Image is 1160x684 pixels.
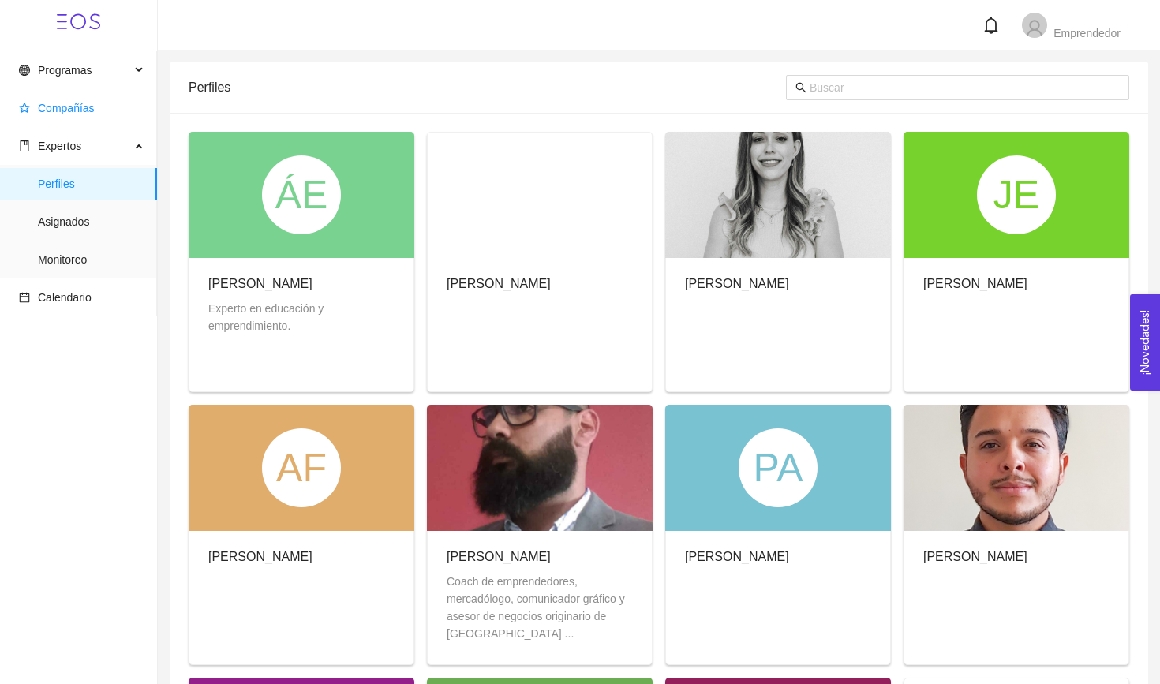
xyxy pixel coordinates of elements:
div: [PERSON_NAME] [685,547,789,566]
span: Compañías [38,102,95,114]
div: [PERSON_NAME] [208,547,312,566]
span: book [19,140,30,151]
div: [PERSON_NAME] [923,274,1027,293]
span: Programas [38,64,92,77]
span: user [1025,19,1044,38]
span: Perfiles [38,168,144,200]
input: Buscar [810,79,1120,96]
span: Asignados [38,206,144,237]
div: AF [262,428,341,507]
div: Experto en educación y emprendimiento. [208,300,395,335]
span: Emprendedor [1053,27,1121,39]
div: [PERSON_NAME] [447,547,633,566]
div: JE [977,155,1056,234]
div: [PERSON_NAME] [685,274,789,293]
span: search [795,82,806,93]
span: calendar [19,292,30,303]
span: global [19,65,30,76]
span: Expertos [38,140,81,152]
div: Coach de emprendedores, mercadólogo, comunicador gráfico y asesor de negocios originario de [GEOG... [447,573,633,642]
span: bell [982,17,1000,34]
div: [PERSON_NAME] [447,274,551,293]
div: Perfiles [189,65,786,110]
div: PA [739,428,818,507]
span: Calendario [38,291,92,304]
div: [PERSON_NAME] [923,547,1027,566]
button: Open Feedback Widget [1130,294,1160,391]
span: Monitoreo [38,244,144,275]
div: [PERSON_NAME] [208,274,395,293]
div: ÁE [262,155,341,234]
span: star [19,103,30,114]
